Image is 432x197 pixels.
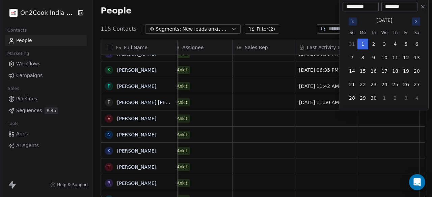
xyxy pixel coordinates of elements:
button: 12 [401,52,411,63]
th: Sunday [347,29,357,36]
button: 16 [368,66,379,76]
button: 28 [347,93,357,103]
button: 3 [401,93,411,103]
button: 4 [390,39,401,50]
th: Saturday [411,29,422,36]
button: 5 [401,39,411,50]
button: 11 [390,52,401,63]
button: 9 [368,52,379,63]
button: 31 [347,39,357,50]
button: 15 [357,66,368,76]
button: 27 [411,79,422,90]
button: 23 [368,79,379,90]
button: 19 [401,66,411,76]
button: 6 [411,39,422,50]
th: Tuesday [368,29,379,36]
button: 14 [347,66,357,76]
button: 3 [379,39,390,50]
button: 2 [390,93,401,103]
th: Friday [401,29,411,36]
button: 8 [357,52,368,63]
div: [DATE] [376,17,392,24]
button: 7 [347,52,357,63]
th: Thursday [390,29,401,36]
button: Go to previous month [348,17,357,26]
button: 20 [411,66,422,76]
button: 25 [390,79,401,90]
th: Wednesday [379,29,390,36]
button: 1 [379,93,390,103]
button: 24 [379,79,390,90]
button: 4 [411,93,422,103]
button: Go to next month [411,17,421,26]
button: 22 [357,79,368,90]
button: 13 [411,52,422,63]
button: 26 [401,79,411,90]
button: 10 [379,52,390,63]
button: 30 [368,93,379,103]
button: 29 [357,93,368,103]
button: 2 [368,39,379,50]
button: 1 [357,39,368,50]
th: Monday [357,29,368,36]
button: 21 [347,79,357,90]
button: 18 [390,66,401,76]
button: 17 [379,66,390,76]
